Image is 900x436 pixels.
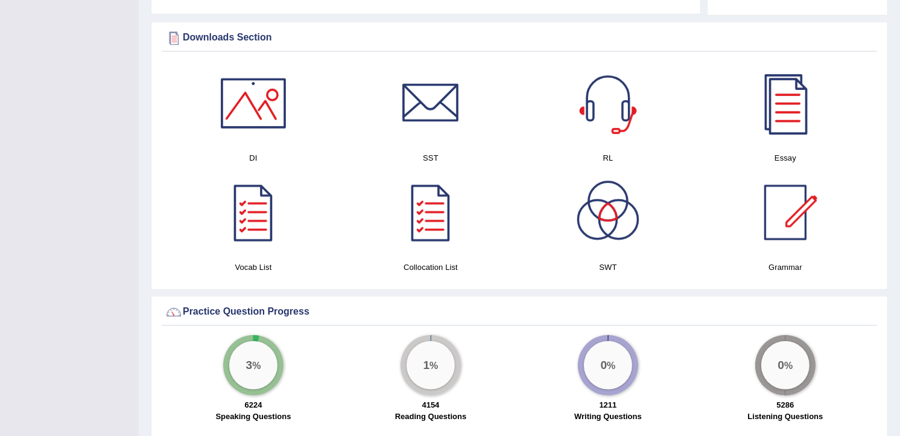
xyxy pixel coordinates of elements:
[525,261,691,274] h4: SWT
[422,400,440,409] strong: 4154
[165,29,874,47] div: Downloads Section
[778,359,785,372] big: 0
[245,400,262,409] strong: 6224
[777,400,794,409] strong: 5286
[216,411,291,422] label: Speaking Questions
[761,341,810,390] div: %
[423,359,430,372] big: 1
[395,411,466,422] label: Reading Questions
[748,411,823,422] label: Listening Questions
[165,303,874,321] div: Practice Question Progress
[600,400,617,409] strong: 1211
[525,152,691,164] h4: RL
[229,341,277,390] div: %
[171,261,336,274] h4: Vocab List
[703,261,868,274] h4: Grammar
[601,359,607,372] big: 0
[348,261,513,274] h4: Collocation List
[407,341,455,390] div: %
[703,152,868,164] h4: Essay
[171,152,336,164] h4: DI
[246,359,253,372] big: 3
[574,411,642,422] label: Writing Questions
[348,152,513,164] h4: SST
[584,341,632,390] div: %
